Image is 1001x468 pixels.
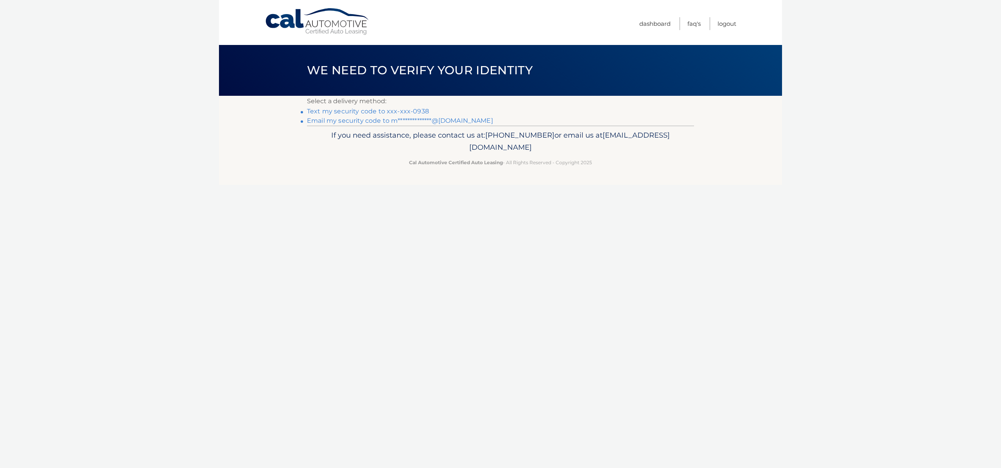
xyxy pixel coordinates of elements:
[718,17,736,30] a: Logout
[312,129,689,154] p: If you need assistance, please contact us at: or email us at
[307,96,694,107] p: Select a delivery method:
[307,108,429,115] a: Text my security code to xxx-xxx-0938
[687,17,701,30] a: FAQ's
[312,158,689,167] p: - All Rights Reserved - Copyright 2025
[265,8,370,36] a: Cal Automotive
[639,17,671,30] a: Dashboard
[307,63,533,77] span: We need to verify your identity
[485,131,554,140] span: [PHONE_NUMBER]
[409,160,503,165] strong: Cal Automotive Certified Auto Leasing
